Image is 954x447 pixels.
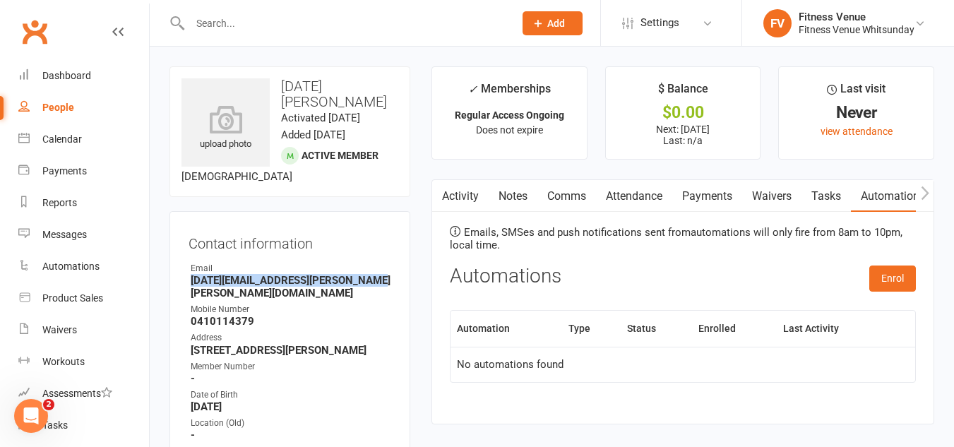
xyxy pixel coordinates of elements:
[42,102,74,113] div: People
[281,129,345,141] time: Added [DATE]
[821,126,893,137] a: view attendance
[450,266,561,287] h3: Automations
[191,331,391,345] div: Address
[672,180,742,213] a: Payments
[18,124,149,155] a: Calendar
[799,23,914,36] div: Fitness Venue Whitsunday
[281,112,360,124] time: Activated [DATE]
[523,11,583,35] button: Add
[42,133,82,145] div: Calendar
[191,262,391,275] div: Email
[42,229,87,240] div: Messages
[619,124,748,146] p: Next: [DATE] Last: n/a
[18,251,149,282] a: Automations
[42,324,77,335] div: Waivers
[191,303,391,316] div: Mobile Number
[186,13,504,33] input: Search...
[451,347,915,382] td: No automations found
[42,70,91,81] div: Dashboard
[621,311,691,347] th: Status
[42,356,85,367] div: Workouts
[827,80,886,105] div: Last visit
[777,311,893,347] th: Last Activity
[18,219,149,251] a: Messages
[451,311,562,347] th: Automation
[191,400,391,413] strong: [DATE]
[302,150,378,161] span: Active member
[851,180,935,213] a: Automations
[489,180,537,213] a: Notes
[18,92,149,124] a: People
[191,388,391,402] div: Date of Birth
[191,344,391,357] strong: [STREET_ADDRESS][PERSON_NAME]
[181,105,270,152] div: upload photo
[799,11,914,23] div: Fitness Venue
[42,197,77,208] div: Reports
[14,399,48,433] iframe: Intercom live chat
[476,124,543,136] span: Does not expire
[450,226,916,251] p: Emails, SMSes and push notifications sent from automations will only fire from 8am to 10pm, local...
[692,311,777,347] th: Enrolled
[43,399,54,410] span: 2
[547,18,565,29] span: Add
[18,410,149,441] a: Tasks
[432,180,489,213] a: Activity
[619,105,748,120] div: $0.00
[18,378,149,410] a: Assessments
[792,105,921,120] div: Never
[640,7,679,39] span: Settings
[18,282,149,314] a: Product Sales
[191,372,391,385] strong: -
[18,346,149,378] a: Workouts
[18,187,149,219] a: Reports
[801,180,851,213] a: Tasks
[596,180,672,213] a: Attendance
[191,429,391,441] strong: -
[869,266,916,291] button: Enrol
[191,417,391,430] div: Location (Old)
[455,109,564,121] strong: Regular Access Ongoing
[18,155,149,187] a: Payments
[537,180,596,213] a: Comms
[191,360,391,374] div: Member Number
[562,311,621,347] th: Type
[763,9,792,37] div: FV
[42,292,103,304] div: Product Sales
[468,80,551,106] div: Memberships
[42,165,87,177] div: Payments
[42,261,100,272] div: Automations
[42,388,112,399] div: Assessments
[18,314,149,346] a: Waivers
[468,83,477,96] i: ✓
[189,230,391,251] h3: Contact information
[18,60,149,92] a: Dashboard
[658,80,708,105] div: $ Balance
[181,78,398,109] h3: [DATE][PERSON_NAME]
[191,315,391,328] strong: 0410114379
[191,274,391,299] strong: [DATE][EMAIL_ADDRESS][PERSON_NAME][PERSON_NAME][DOMAIN_NAME]
[17,14,52,49] a: Clubworx
[181,170,292,183] span: [DEMOGRAPHIC_DATA]
[42,419,68,431] div: Tasks
[742,180,801,213] a: Waivers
